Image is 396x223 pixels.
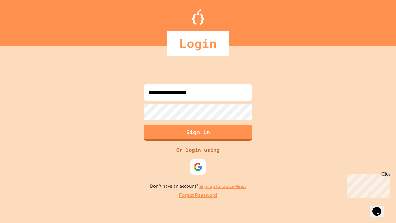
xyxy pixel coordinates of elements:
button: Sign in [144,125,252,141]
a: Forgot Password [179,192,217,199]
div: Login [167,31,229,56]
img: google-icon.svg [193,162,203,172]
img: Logo.svg [192,9,204,25]
div: Chat with us now!Close [2,2,43,39]
iframe: chat widget [370,198,390,217]
iframe: chat widget [345,171,390,198]
div: Or login using [173,146,223,154]
p: Don't have an account? [150,182,246,190]
a: Sign up for JuiceMind. [199,183,246,190]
